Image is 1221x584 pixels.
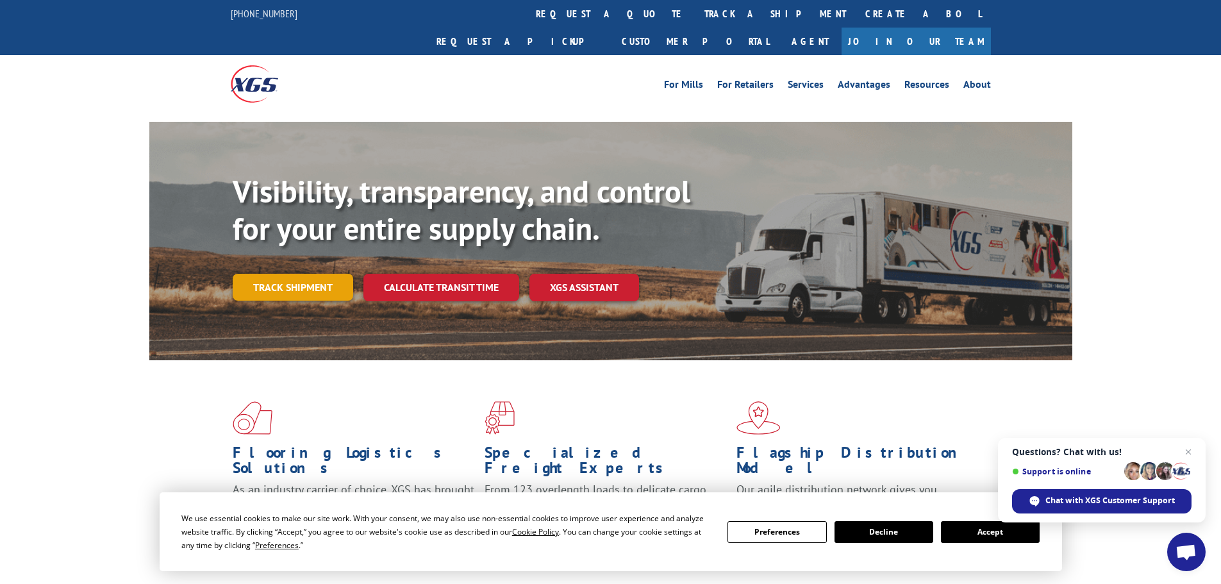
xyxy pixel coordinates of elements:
a: [PHONE_NUMBER] [231,7,297,20]
a: Customer Portal [612,28,779,55]
a: For Mills [664,79,703,94]
a: Agent [779,28,842,55]
a: Services [788,79,824,94]
a: Advantages [838,79,890,94]
a: XGS ASSISTANT [529,274,639,301]
a: Track shipment [233,274,353,301]
div: Chat with XGS Customer Support [1012,489,1192,513]
span: Our agile distribution network gives you nationwide inventory management on demand. [736,482,972,512]
a: Join Our Team [842,28,991,55]
button: Preferences [727,521,826,543]
button: Accept [941,521,1040,543]
a: About [963,79,991,94]
div: Cookie Consent Prompt [160,492,1062,571]
h1: Flagship Distribution Model [736,445,979,482]
span: Close chat [1181,444,1196,460]
span: Preferences [255,540,299,551]
button: Decline [835,521,933,543]
a: For Retailers [717,79,774,94]
span: Questions? Chat with us! [1012,447,1192,457]
span: Support is online [1012,467,1120,476]
div: We use essential cookies to make our site work. With your consent, we may also use non-essential ... [181,512,712,552]
img: xgs-icon-focused-on-flooring-red [485,401,515,435]
span: As an industry carrier of choice, XGS has brought innovation and dedication to flooring logistics... [233,482,474,528]
b: Visibility, transparency, and control for your entire supply chain. [233,171,690,248]
div: Open chat [1167,533,1206,571]
a: Resources [904,79,949,94]
img: xgs-icon-total-supply-chain-intelligence-red [233,401,272,435]
a: Calculate transit time [363,274,519,301]
p: From 123 overlength loads to delicate cargo, our experienced staff knows the best way to move you... [485,482,727,539]
a: Request a pickup [427,28,612,55]
span: Cookie Policy [512,526,559,537]
h1: Flooring Logistics Solutions [233,445,475,482]
span: Chat with XGS Customer Support [1045,495,1175,506]
h1: Specialized Freight Experts [485,445,727,482]
img: xgs-icon-flagship-distribution-model-red [736,401,781,435]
